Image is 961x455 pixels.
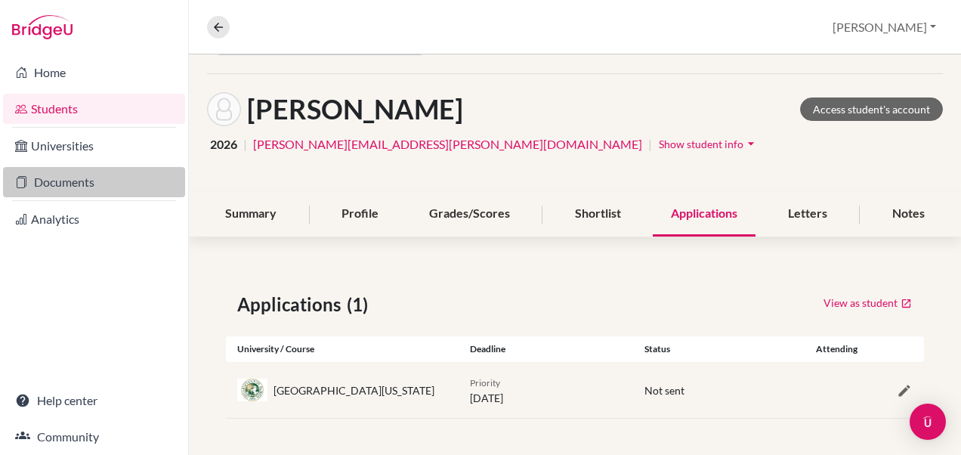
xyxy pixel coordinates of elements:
[237,379,267,401] img: us_usf_mr2dlwgc.jpeg
[644,384,684,397] span: Not sent
[459,342,633,356] div: Deadline
[3,57,185,88] a: Home
[770,192,845,237] div: Letters
[3,204,185,234] a: Analytics
[3,94,185,124] a: Students
[247,93,463,125] h1: [PERSON_NAME]
[243,135,247,153] span: |
[826,13,943,42] button: [PERSON_NAME]
[273,382,434,398] div: [GEOGRAPHIC_DATA][US_STATE]
[3,167,185,197] a: Documents
[800,97,943,121] a: Access student's account
[633,342,808,356] div: Status
[411,192,528,237] div: Grades/Scores
[743,136,759,151] i: arrow_drop_down
[226,342,459,356] div: University / Course
[3,131,185,161] a: Universities
[470,377,500,388] span: Priority
[823,291,913,314] a: View as student
[648,135,652,153] span: |
[653,192,756,237] div: Applications
[910,404,946,440] div: Open Intercom Messenger
[210,135,237,153] span: 2026
[874,192,943,237] div: Notes
[207,192,295,237] div: Summary
[207,92,241,126] img: Olivia Sanderson's avatar
[808,342,866,356] div: Attending
[659,138,743,150] span: Show student info
[3,385,185,416] a: Help center
[253,135,642,153] a: [PERSON_NAME][EMAIL_ADDRESS][PERSON_NAME][DOMAIN_NAME]
[323,192,397,237] div: Profile
[12,15,73,39] img: Bridge-U
[658,132,759,156] button: Show student infoarrow_drop_down
[237,291,347,318] span: Applications
[347,291,374,318] span: (1)
[557,192,639,237] div: Shortlist
[3,422,185,452] a: Community
[459,374,633,406] div: [DATE]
